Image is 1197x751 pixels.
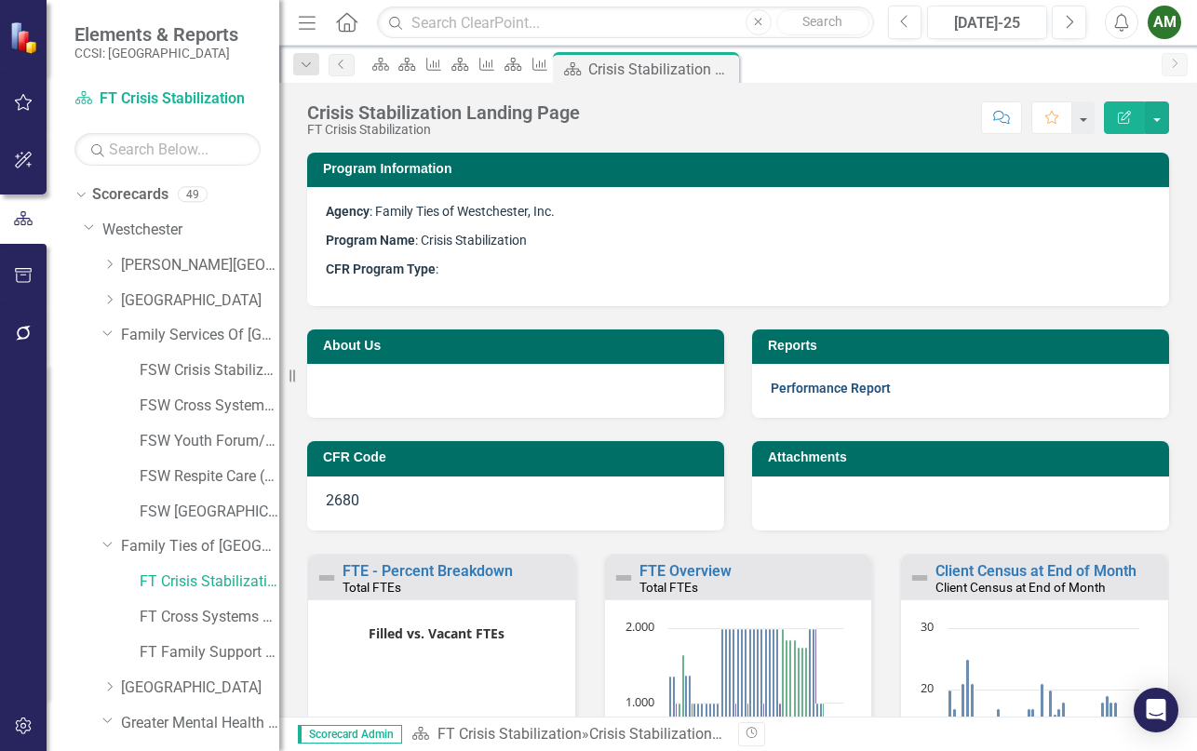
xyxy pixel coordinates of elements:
span: : Family Ties of Westchester, Inc. [326,204,555,219]
a: FSW Respite Care (Non-HCBS Waiver) [140,466,279,488]
h3: Program Information [323,162,1160,176]
a: Greater Mental Health of [GEOGRAPHIC_DATA] [121,713,279,734]
span: 2680 [326,491,359,509]
a: FTE - Percent Breakdown [343,562,513,580]
a: FT Crisis Stabilization [74,88,261,110]
div: FT Crisis Stabilization [307,123,580,137]
div: Crisis Stabilization Landing Page [589,725,807,743]
img: Not Defined [316,567,338,589]
span: Search [802,14,842,29]
text: 2.000 [625,618,654,635]
img: ClearPoint Strategy [9,21,42,54]
a: Westchester [102,220,279,241]
div: » [411,724,724,745]
h3: Attachments [768,450,1160,464]
button: AM [1148,6,1181,39]
a: FT Cross Systems Unit [PERSON_NAME] [140,607,279,628]
strong: Program Name [326,233,415,248]
h3: Reports [768,339,1160,353]
div: Crisis Stabilization Landing Page [588,58,734,81]
div: Crisis Stabilization Landing Page [307,102,580,123]
a: Scorecards [92,184,168,206]
text: 1.000 [625,693,654,710]
h3: About Us [323,339,715,353]
a: FSW Crisis Stabilization [140,360,279,382]
a: Performance Report [771,381,891,396]
a: Family Services Of [GEOGRAPHIC_DATA], Inc. [121,325,279,346]
strong: CFR Program Type [326,262,436,276]
a: FSW Cross Systems Unit [PERSON_NAME] [140,396,279,417]
a: [GEOGRAPHIC_DATA] [121,290,279,312]
a: FT Crisis Stabilization [437,725,582,743]
span: Elements & Reports [74,23,238,46]
a: FTE Overview [639,562,732,580]
input: Search Below... [74,133,261,166]
small: Total FTEs [343,580,401,595]
span: : Crisis Stabilization [326,233,527,248]
a: FT Family Support Services - C &F [140,642,279,664]
small: Client Census at End of Month [935,580,1105,595]
text: 20 [921,679,934,696]
span: Scorecard Admin [298,725,402,744]
h3: CFR Code [323,450,715,464]
div: Open Intercom Messenger [1134,688,1178,732]
a: [PERSON_NAME][GEOGRAPHIC_DATA] [121,255,279,276]
input: Search ClearPoint... [377,7,873,39]
text: Filled vs. Vacant FTEs [369,624,504,642]
a: FSW [GEOGRAPHIC_DATA] [140,502,279,523]
div: 49 [178,187,208,203]
img: Not Defined [612,567,635,589]
img: Not Defined [908,567,931,589]
a: FT Crisis Stabilization [140,571,279,593]
span: : [326,262,438,276]
strong: Agency [326,204,370,219]
button: Search [776,9,869,35]
small: Total FTEs [639,580,698,595]
a: [GEOGRAPHIC_DATA] [121,677,279,699]
button: [DATE]-25 [927,6,1047,39]
text: 30 [921,618,934,635]
a: Client Census at End of Month [935,562,1136,580]
a: FSW Youth Forum/Social Stars [140,431,279,452]
small: CCSI: [GEOGRAPHIC_DATA] [74,46,238,60]
a: Family Ties of [GEOGRAPHIC_DATA], Inc. [121,536,279,557]
div: [DATE]-25 [934,12,1041,34]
